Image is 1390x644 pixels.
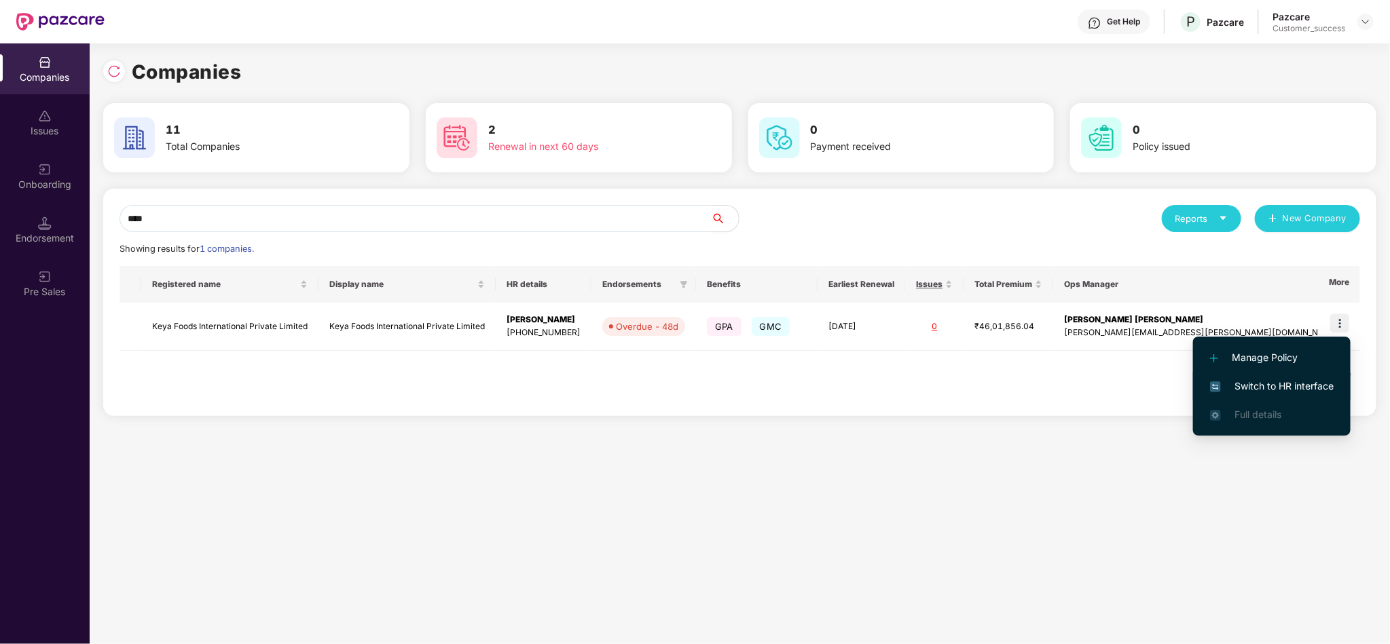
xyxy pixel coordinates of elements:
[1210,354,1218,362] img: svg+xml;base64,PHN2ZyB4bWxucz0iaHR0cDovL3d3dy53My5vcmcvMjAwMC9zdmciIHdpZHRoPSIxMi4yMDEiIGhlaWdodD...
[616,320,678,333] div: Overdue - 48d
[1064,314,1339,326] div: [PERSON_NAME] [PERSON_NAME]
[1234,409,1281,420] span: Full details
[141,303,318,351] td: Keya Foods International Private Limited
[329,279,475,290] span: Display name
[1175,212,1228,225] div: Reports
[152,279,297,290] span: Registered name
[507,326,581,339] div: [PHONE_NUMBER]
[707,317,742,336] span: GPA
[1133,121,1319,139] h3: 0
[1210,410,1221,421] img: svg+xml;base64,PHN2ZyB4bWxucz0iaHR0cDovL3d3dy53My5vcmcvMjAwMC9zdmciIHdpZHRoPSIxNi4zNjMiIGhlaWdodD...
[1273,23,1345,34] div: Customer_success
[811,139,997,154] div: Payment received
[696,266,818,303] th: Benefits
[602,279,674,290] span: Endorsements
[759,117,800,158] img: svg+xml;base64,PHN2ZyB4bWxucz0iaHR0cDovL3d3dy53My5vcmcvMjAwMC9zdmciIHdpZHRoPSI2MCIgaGVpZ2h0PSI2MC...
[1273,10,1345,23] div: Pazcare
[1210,381,1221,392] img: svg+xml;base64,PHN2ZyB4bWxucz0iaHR0cDovL3d3dy53My5vcmcvMjAwMC9zdmciIHdpZHRoPSIxNiIgaGVpZ2h0PSIxNi...
[964,266,1053,303] th: Total Premium
[1081,117,1122,158] img: svg+xml;base64,PHN2ZyB4bWxucz0iaHR0cDovL3d3dy53My5vcmcvMjAwMC9zdmciIHdpZHRoPSI2MCIgaGVpZ2h0PSI2MC...
[38,163,52,176] img: svg+xml;base64,PHN2ZyB3aWR0aD0iMjAiIGhlaWdodD0iMjAiIHZpZXdCb3g9IjAgMCAyMCAyMCIgZmlsbD0ibm9uZSIgeG...
[1088,16,1101,30] img: svg+xml;base64,PHN2ZyBpZD0iSGVscC0zMngzMiIgeG1sbnM9Imh0dHA6Ly93d3cudzMub3JnLzIwMDAvc3ZnIiB3aWR0aD...
[1186,14,1195,30] span: P
[107,64,121,78] img: svg+xml;base64,PHN2ZyBpZD0iUmVsb2FkLTMyeDMyIiB4bWxucz0iaHR0cDovL3d3dy53My5vcmcvMjAwMC9zdmciIHdpZH...
[166,139,352,154] div: Total Companies
[318,266,496,303] th: Display name
[318,303,496,351] td: Keya Foods International Private Limited
[1283,212,1347,225] span: New Company
[974,279,1032,290] span: Total Premium
[437,117,477,158] img: svg+xml;base64,PHN2ZyB4bWxucz0iaHR0cDovL3d3dy53My5vcmcvMjAwMC9zdmciIHdpZHRoPSI2MCIgaGVpZ2h0PSI2MC...
[38,270,52,284] img: svg+xml;base64,PHN2ZyB3aWR0aD0iMjAiIGhlaWdodD0iMjAiIHZpZXdCb3g9IjAgMCAyMCAyMCIgZmlsbD0ibm9uZSIgeG...
[496,266,591,303] th: HR details
[1330,314,1349,333] img: icon
[1064,326,1339,339] div: [PERSON_NAME][EMAIL_ADDRESS][PERSON_NAME][DOMAIN_NAME]
[166,121,352,139] h3: 11
[1219,214,1228,223] span: caret-down
[1210,379,1334,394] span: Switch to HR interface
[507,314,581,326] div: [PERSON_NAME]
[974,320,1042,333] div: ₹46,01,856.04
[680,280,688,288] span: filter
[1255,205,1360,232] button: plusNew Company
[711,213,739,224] span: search
[16,13,105,31] img: New Pazcare Logo
[1064,279,1328,290] span: Ops Manager
[1107,16,1140,27] div: Get Help
[811,121,997,139] h3: 0
[905,266,964,303] th: Issues
[141,266,318,303] th: Registered name
[1210,350,1334,365] span: Manage Policy
[38,56,52,69] img: svg+xml;base64,PHN2ZyBpZD0iQ29tcGFuaWVzIiB4bWxucz0iaHR0cDovL3d3dy53My5vcmcvMjAwMC9zdmciIHdpZHRoPS...
[1268,214,1277,225] span: plus
[1360,16,1371,27] img: svg+xml;base64,PHN2ZyBpZD0iRHJvcGRvd24tMzJ4MzIiIHhtbG5zPSJodHRwOi8vd3d3LnczLm9yZy8yMDAwL3N2ZyIgd2...
[488,121,674,139] h3: 2
[752,317,790,336] span: GMC
[1133,139,1319,154] div: Policy issued
[818,266,905,303] th: Earliest Renewal
[818,303,905,351] td: [DATE]
[120,244,254,254] span: Showing results for
[200,244,254,254] span: 1 companies.
[916,320,953,333] div: 0
[488,139,674,154] div: Renewal in next 60 days
[1207,16,1244,29] div: Pazcare
[677,276,691,292] span: filter
[916,279,943,290] span: Issues
[132,57,242,87] h1: Companies
[38,109,52,123] img: svg+xml;base64,PHN2ZyBpZD0iSXNzdWVzX2Rpc2FibGVkIiB4bWxucz0iaHR0cDovL3d3dy53My5vcmcvMjAwMC9zdmciIH...
[1318,266,1360,303] th: More
[711,205,739,232] button: search
[38,216,52,230] img: svg+xml;base64,PHN2ZyB3aWR0aD0iMTQuNSIgaGVpZ2h0PSIxNC41IiB2aWV3Qm94PSIwIDAgMTYgMTYiIGZpbGw9Im5vbm...
[114,117,155,158] img: svg+xml;base64,PHN2ZyB4bWxucz0iaHR0cDovL3d3dy53My5vcmcvMjAwMC9zdmciIHdpZHRoPSI2MCIgaGVpZ2h0PSI2MC...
